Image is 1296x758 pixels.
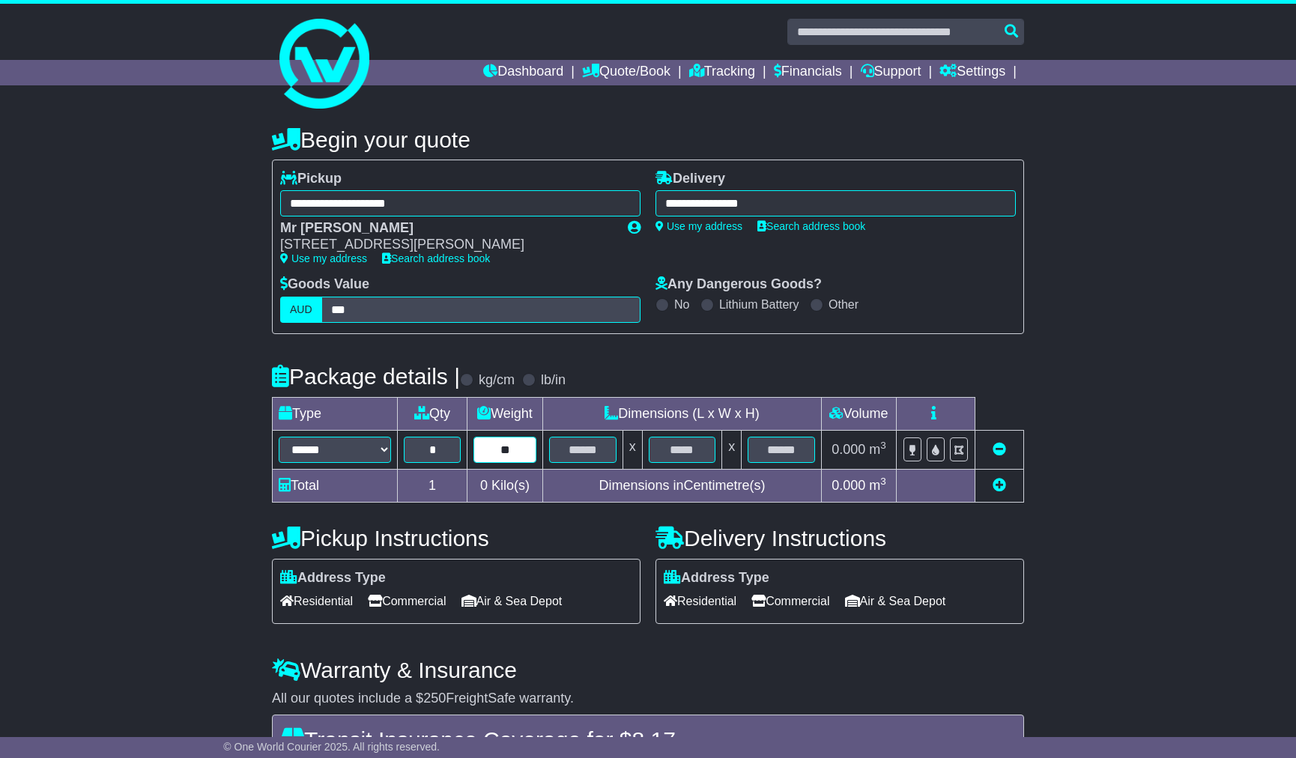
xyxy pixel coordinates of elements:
span: 8.17 [632,727,675,752]
label: Other [829,297,859,312]
span: Air & Sea Depot [461,589,563,613]
a: Use my address [655,220,742,232]
td: Qty [398,397,467,430]
a: Search address book [757,220,865,232]
span: 250 [423,691,446,706]
td: Weight [467,397,543,430]
h4: Begin your quote [272,127,1024,152]
h4: Package details | [272,364,460,389]
td: Kilo(s) [467,469,543,502]
a: Search address book [382,252,490,264]
td: Dimensions in Centimetre(s) [542,469,821,502]
sup: 3 [880,440,886,451]
td: x [623,430,642,469]
div: All our quotes include a $ FreightSafe warranty. [272,691,1024,707]
span: 0.000 [832,442,865,457]
span: Air & Sea Depot [845,589,946,613]
td: Volume [821,397,896,430]
label: Goods Value [280,276,369,293]
div: [STREET_ADDRESS][PERSON_NAME] [280,237,613,253]
a: Use my address [280,252,367,264]
label: kg/cm [479,372,515,389]
a: Dashboard [483,60,563,85]
td: Dimensions (L x W x H) [542,397,821,430]
a: Remove this item [993,442,1006,457]
span: 0 [480,478,488,493]
div: Mr [PERSON_NAME] [280,220,613,237]
h4: Delivery Instructions [655,526,1024,551]
label: Address Type [664,570,769,586]
td: x [722,430,742,469]
td: 1 [398,469,467,502]
a: Quote/Book [582,60,670,85]
a: Support [861,60,921,85]
sup: 3 [880,476,886,487]
label: Address Type [280,570,386,586]
a: Tracking [689,60,755,85]
label: Lithium Battery [719,297,799,312]
td: Type [273,397,398,430]
label: AUD [280,297,322,323]
a: Settings [939,60,1005,85]
span: 0.000 [832,478,865,493]
label: Any Dangerous Goods? [655,276,822,293]
label: Pickup [280,171,342,187]
a: Add new item [993,478,1006,493]
td: Total [273,469,398,502]
label: Delivery [655,171,725,187]
span: © One World Courier 2025. All rights reserved. [223,741,440,753]
span: m [869,442,886,457]
label: lb/in [541,372,566,389]
h4: Warranty & Insurance [272,658,1024,682]
a: Financials [774,60,842,85]
span: Commercial [751,589,829,613]
h4: Pickup Instructions [272,526,641,551]
span: Residential [664,589,736,613]
label: No [674,297,689,312]
span: m [869,478,886,493]
span: Commercial [368,589,446,613]
span: Residential [280,589,353,613]
h4: Transit Insurance Coverage for $ [282,727,1014,752]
